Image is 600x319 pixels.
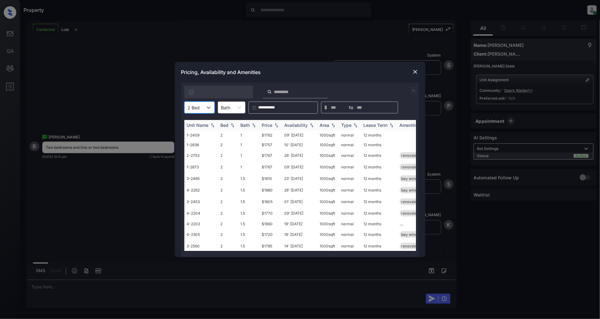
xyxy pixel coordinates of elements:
[218,207,238,219] td: 2
[218,173,238,184] td: 2
[402,176,423,181] span: bay window
[218,184,238,196] td: 2
[282,150,317,161] td: 26' [DATE]
[184,207,218,219] td: 4-2204
[361,140,397,150] td: 12 months
[187,122,209,128] div: Unit Name
[259,140,282,150] td: $1757
[339,184,361,196] td: normal
[282,184,317,196] td: 26' [DATE]
[221,122,229,128] div: Bed
[184,196,218,207] td: 3-2453
[317,184,339,196] td: 1000 sqft
[259,229,282,240] td: $1720
[282,229,317,240] td: 19' [DATE]
[241,122,250,128] div: Bath
[361,130,397,140] td: 12 months
[361,219,397,229] td: 12 months
[352,123,359,127] img: sorting
[282,196,317,207] td: 01' [DATE]
[259,207,282,219] td: $1770
[259,161,282,173] td: $1767
[402,165,420,169] span: renovated
[339,161,361,173] td: normal
[317,219,339,229] td: 1000 sqft
[361,196,397,207] td: 12 months
[402,211,420,216] span: renovated
[259,130,282,140] td: $1762
[218,229,238,240] td: 2
[259,240,282,252] td: $1785
[402,188,423,192] span: bay window
[184,240,218,252] td: 3-2560
[364,122,388,128] div: Lease Term
[238,196,259,207] td: 1.5
[184,173,218,184] td: 3-2465
[317,173,339,184] td: 1000 sqft
[267,89,272,95] img: icon-zuma
[282,219,317,229] td: 19' [DATE]
[282,207,317,219] td: 09' [DATE]
[282,240,317,252] td: 14' [DATE]
[361,240,397,252] td: 12 months
[339,207,361,219] td: normal
[259,196,282,207] td: $1805
[339,173,361,184] td: normal
[339,229,361,240] td: normal
[285,122,308,128] div: Availability
[218,140,238,150] td: 2
[317,207,339,219] td: 1000 sqft
[184,229,218,240] td: 4-2305
[188,89,194,95] img: icon-zuma
[361,150,397,161] td: 12 months
[184,219,218,229] td: 4-2203
[209,123,216,127] img: sorting
[282,140,317,150] td: 10' [DATE]
[238,130,259,140] td: 1
[184,130,218,140] td: 1-2409
[251,123,257,127] img: sorting
[273,123,279,127] img: sorting
[361,161,397,173] td: 12 months
[282,173,317,184] td: 23' [DATE]
[218,240,238,252] td: 2
[341,122,352,128] div: Type
[320,122,330,128] div: Area
[339,140,361,150] td: normal
[349,104,353,111] span: to
[339,240,361,252] td: normal
[238,219,259,229] td: 1.5
[238,150,259,161] td: 1
[361,184,397,196] td: 12 months
[410,87,418,94] img: icon-zuma
[259,173,282,184] td: $1610
[361,173,397,184] td: 12 months
[184,161,218,173] td: 1-2873
[339,150,361,161] td: normal
[229,123,236,127] img: sorting
[400,122,421,128] div: Amenities
[412,69,418,75] img: close
[282,130,317,140] td: 09' [DATE]
[238,240,259,252] td: 1.5
[388,123,395,127] img: sorting
[361,229,397,240] td: 12 months
[184,140,218,150] td: 1-2838
[238,140,259,150] td: 1
[330,123,336,127] img: sorting
[262,122,273,128] div: Price
[282,161,317,173] td: 09' [DATE]
[325,104,327,111] span: $
[238,173,259,184] td: 1.5
[402,244,420,248] span: renovated
[238,207,259,219] td: 1.5
[218,161,238,173] td: 2
[238,184,259,196] td: 1.5
[339,130,361,140] td: normal
[402,232,423,237] span: bay window
[317,150,339,161] td: 1000 sqft
[402,199,420,204] span: renovated
[259,219,282,229] td: $1660
[402,153,420,158] span: renovated
[317,161,339,173] td: 1000 sqft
